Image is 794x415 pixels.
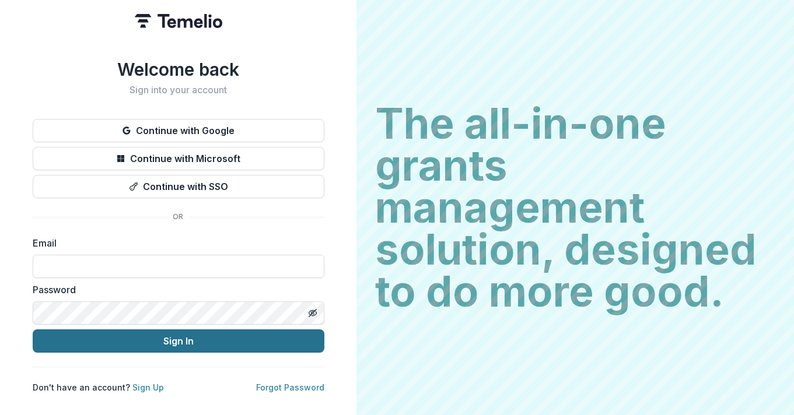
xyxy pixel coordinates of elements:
[33,59,324,80] h1: Welcome back
[33,381,164,393] p: Don't have an account?
[33,236,317,250] label: Email
[132,382,164,392] a: Sign Up
[33,147,324,170] button: Continue with Microsoft
[33,175,324,198] button: Continue with SSO
[33,283,317,297] label: Password
[303,304,322,322] button: Toggle password visibility
[33,85,324,96] h2: Sign into your account
[33,119,324,142] button: Continue with Google
[33,329,324,353] button: Sign In
[135,14,222,28] img: Temelio
[256,382,324,392] a: Forgot Password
